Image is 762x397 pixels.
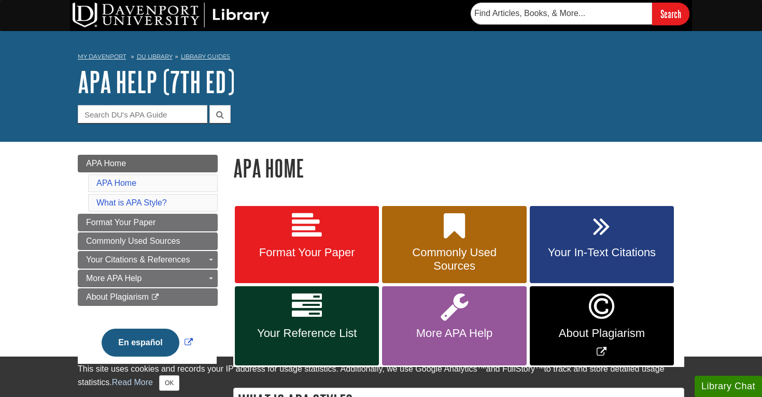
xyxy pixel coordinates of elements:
span: About Plagiarism [86,292,149,301]
span: Your Reference List [243,327,371,340]
a: APA Help (7th Ed) [78,66,235,98]
h1: APA Home [233,155,684,181]
span: Your Citations & References [86,255,190,264]
span: About Plagiarism [538,327,666,340]
span: Format Your Paper [243,246,371,259]
a: My Davenport [78,52,126,61]
a: Your In-Text Citations [530,206,674,284]
nav: breadcrumb [78,50,684,66]
a: Your Reference List [235,286,379,365]
a: Commonly Used Sources [78,232,218,250]
a: Format Your Paper [235,206,379,284]
span: APA Home [86,159,126,168]
a: APA Home [78,155,218,172]
input: Search [652,3,689,25]
i: This link opens in a new window [151,294,160,301]
span: More APA Help [390,327,518,340]
a: Link opens in new window [99,338,195,347]
a: Format Your Paper [78,214,218,231]
button: En español [102,329,179,357]
div: Guide Page Menu [78,155,218,374]
a: About Plagiarism [78,288,218,306]
span: Commonly Used Sources [86,237,180,245]
input: Search DU's APA Guide [78,105,207,123]
a: Commonly Used Sources [382,206,526,284]
form: Searches DU Library's articles, books, and more [471,3,689,25]
img: DU Library [73,3,270,27]
a: DU Library [137,53,173,60]
span: Your In-Text Citations [538,246,666,259]
a: More APA Help [382,286,526,365]
a: APA Home [96,179,136,187]
a: Link opens in new window [530,286,674,365]
span: More APA Help [86,274,142,283]
a: What is APA Style? [96,198,167,207]
a: More APA Help [78,270,218,287]
span: Commonly Used Sources [390,246,518,273]
span: Format Your Paper [86,218,156,227]
button: Library Chat [695,376,762,397]
a: Library Guides [181,53,230,60]
input: Find Articles, Books, & More... [471,3,652,24]
a: Your Citations & References [78,251,218,269]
